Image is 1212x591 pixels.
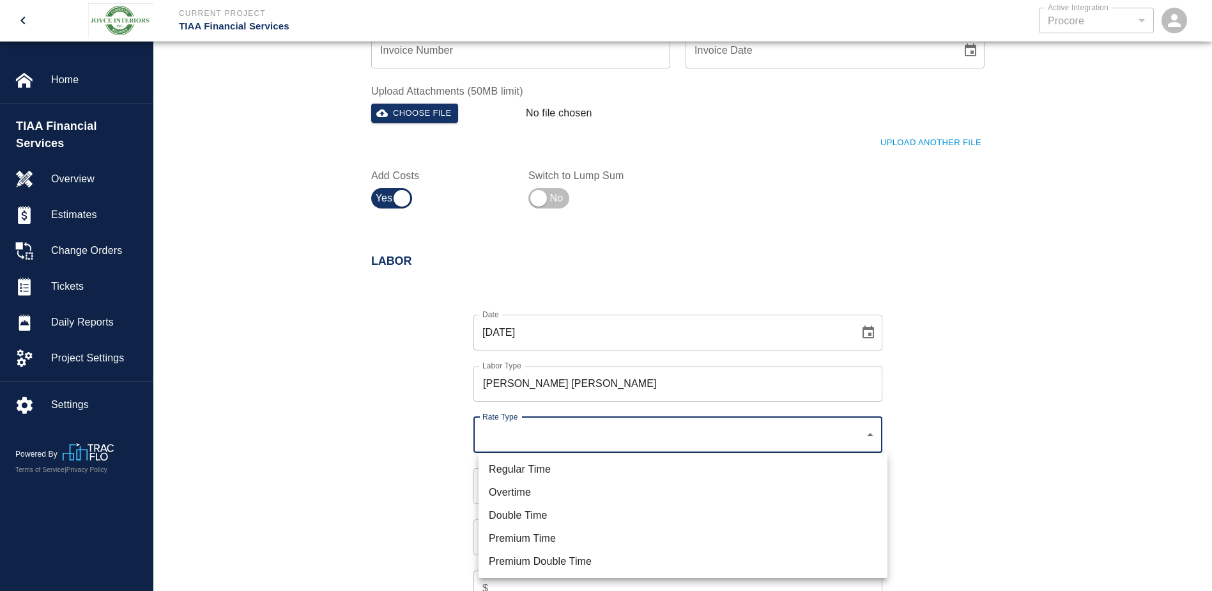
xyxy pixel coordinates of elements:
li: Double Time [479,504,887,527]
li: Premium Double Time [479,550,887,573]
li: Premium Time [479,527,887,550]
li: Regular Time [479,458,887,481]
li: Overtime [479,481,887,504]
iframe: Chat Widget [999,453,1212,591]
